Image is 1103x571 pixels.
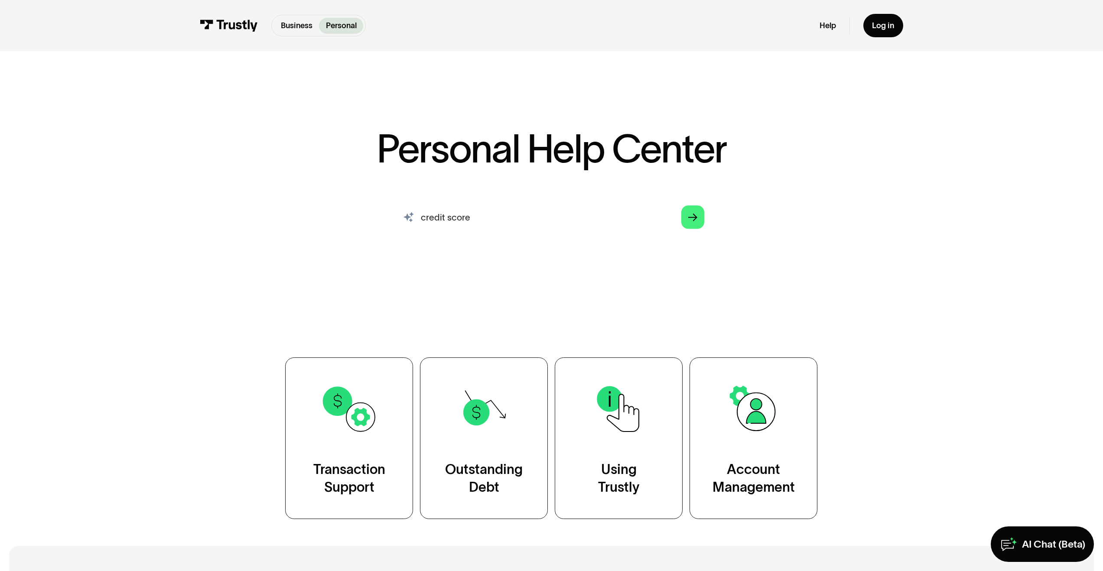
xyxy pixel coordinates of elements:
[420,357,548,519] a: OutstandingDebt
[200,19,258,32] img: Trustly Logo
[555,357,683,519] a: UsingTrustly
[313,461,385,496] div: Transaction Support
[390,199,713,235] input: search
[274,18,319,34] a: Business
[713,461,795,496] div: Account Management
[991,526,1094,562] a: AI Chat (Beta)
[820,21,836,31] a: Help
[1022,538,1085,551] div: AI Chat (Beta)
[319,18,363,34] a: Personal
[390,199,713,235] form: Search
[863,14,903,37] a: Log in
[445,461,523,496] div: Outstanding Debt
[690,357,817,519] a: AccountManagement
[598,461,639,496] div: Using Trustly
[281,20,312,32] p: Business
[326,20,357,32] p: Personal
[285,357,413,519] a: TransactionSupport
[377,129,727,168] h1: Personal Help Center
[872,21,894,31] div: Log in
